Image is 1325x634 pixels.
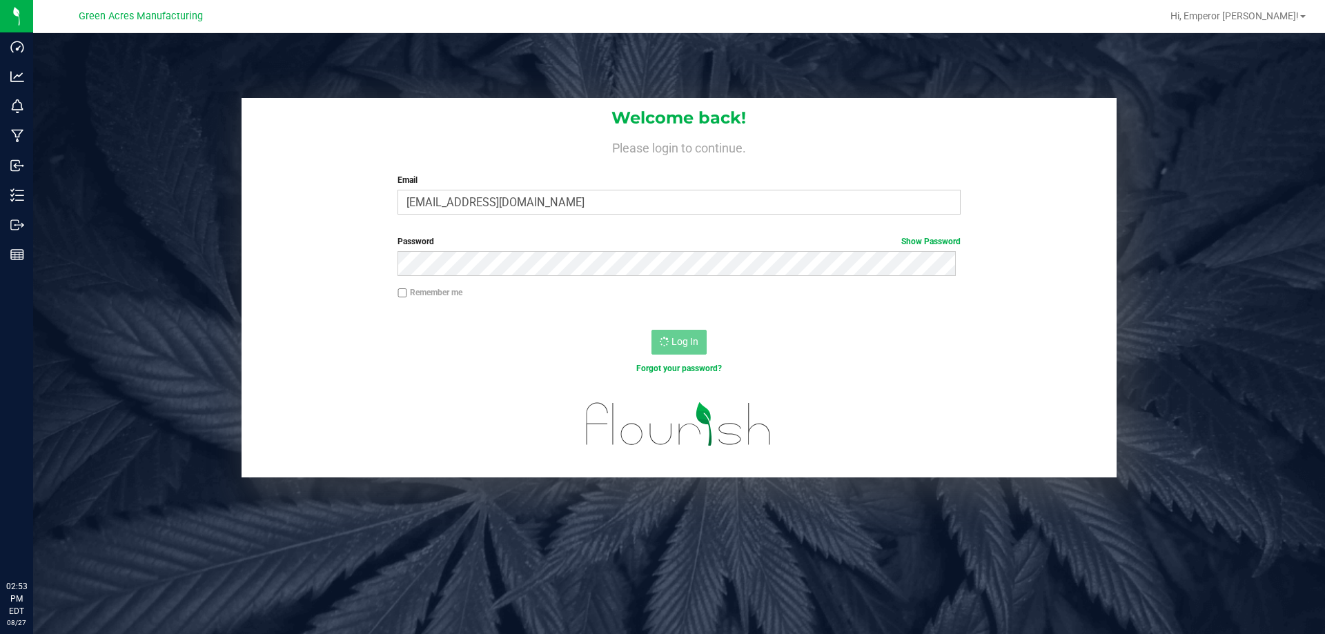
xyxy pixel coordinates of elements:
[636,364,722,373] a: Forgot your password?
[10,129,24,143] inline-svg: Manufacturing
[10,159,24,172] inline-svg: Inbound
[10,218,24,232] inline-svg: Outbound
[397,288,407,298] input: Remember me
[6,617,27,628] p: 08/27
[1170,10,1299,21] span: Hi, Emperor [PERSON_NAME]!
[10,188,24,202] inline-svg: Inventory
[79,10,203,22] span: Green Acres Manufacturing
[10,248,24,261] inline-svg: Reports
[569,389,788,459] img: flourish_logo.svg
[397,174,960,186] label: Email
[10,40,24,54] inline-svg: Dashboard
[242,109,1117,127] h1: Welcome back!
[651,330,707,355] button: Log In
[397,286,462,299] label: Remember me
[10,70,24,83] inline-svg: Analytics
[242,138,1117,155] h4: Please login to continue.
[10,99,24,113] inline-svg: Monitoring
[397,237,434,246] span: Password
[671,336,698,347] span: Log In
[901,237,961,246] a: Show Password
[6,580,27,617] p: 02:53 PM EDT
